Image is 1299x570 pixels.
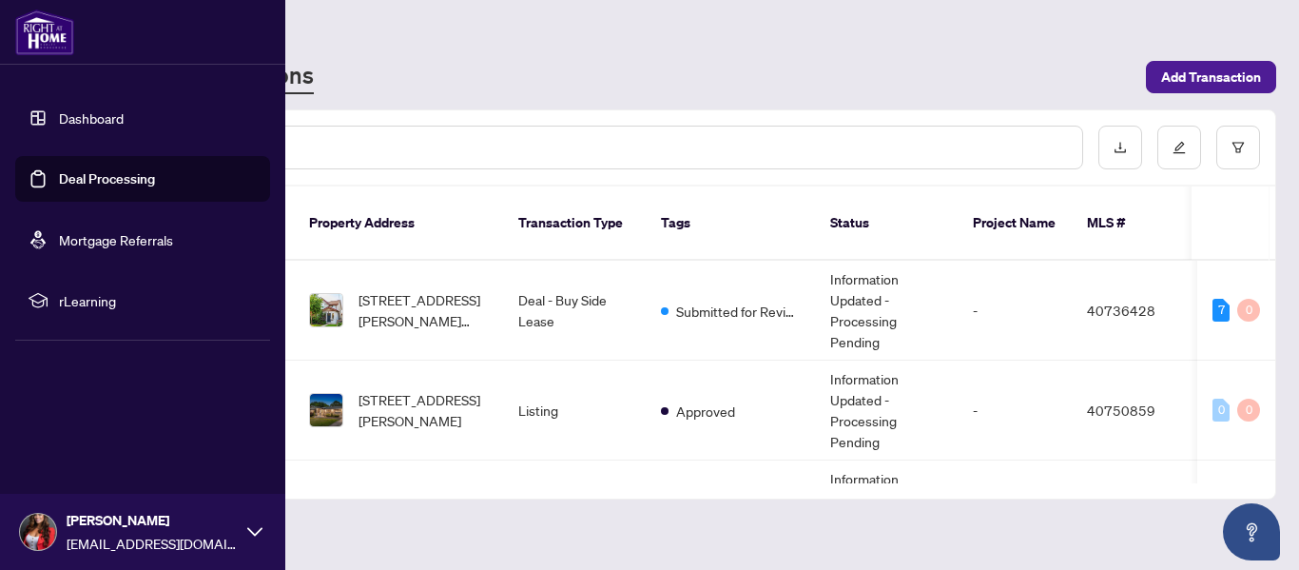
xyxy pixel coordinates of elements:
[59,231,173,248] a: Mortgage Referrals
[359,289,488,331] span: [STREET_ADDRESS][PERSON_NAME][PERSON_NAME]
[676,401,735,422] span: Approved
[310,394,342,426] img: thumbnail-img
[359,389,488,431] span: [STREET_ADDRESS][PERSON_NAME]
[1212,399,1230,422] div: 0
[958,361,1072,461] td: -
[67,510,238,531] span: [PERSON_NAME]
[958,461,1072,560] td: -
[15,10,74,55] img: logo
[958,187,1072,261] th: Project Name
[646,187,815,261] th: Tags
[1173,141,1186,154] span: edit
[1237,399,1260,422] div: 0
[1231,141,1245,154] span: filter
[1087,302,1155,319] span: 40736428
[20,514,56,550] img: Profile Icon
[1072,187,1186,261] th: MLS #
[958,261,1072,361] td: -
[503,361,646,461] td: Listing
[1146,61,1276,93] button: Add Transaction
[815,261,958,361] td: Information Updated - Processing Pending
[503,187,646,261] th: Transaction Type
[59,170,155,187] a: Deal Processing
[1157,126,1201,169] button: edit
[815,461,958,560] td: Information Updated - Processing Pending
[1237,299,1260,322] div: 0
[1087,402,1155,419] span: 40750859
[815,361,958,461] td: Information Updated - Processing Pending
[67,533,238,554] span: [EMAIL_ADDRESS][DOMAIN_NAME]
[59,290,257,311] span: rLearning
[676,301,800,322] span: Submitted for Review
[59,109,124,127] a: Dashboard
[1216,126,1260,169] button: filter
[1223,503,1280,560] button: Open asap
[815,187,958,261] th: Status
[1161,62,1261,92] span: Add Transaction
[503,261,646,361] td: Deal - Buy Side Lease
[1098,126,1142,169] button: download
[1212,299,1230,322] div: 7
[294,187,503,261] th: Property Address
[503,461,646,560] td: Deal - Sell Side Sale
[310,294,342,326] img: thumbnail-img
[1114,141,1127,154] span: download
